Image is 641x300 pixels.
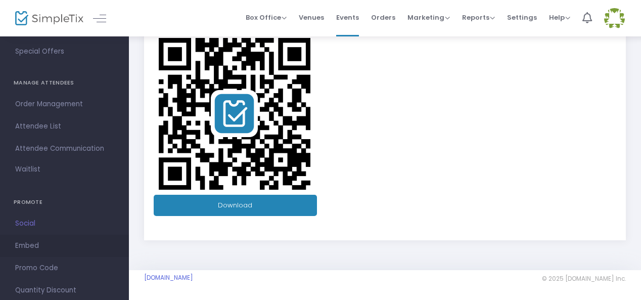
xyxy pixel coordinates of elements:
h4: MANAGE ATTENDEES [14,73,115,93]
span: © 2025 [DOMAIN_NAME] Inc. [542,275,626,283]
span: Attendee List [15,120,114,133]
span: Reports [462,13,495,22]
span: Quantity Discount [15,284,114,297]
h4: PROMOTE [14,192,115,212]
a: [DOMAIN_NAME] [144,274,193,282]
span: Venues [299,5,324,30]
span: Promo Code [15,262,114,275]
img: qr [154,33,315,195]
span: Attendee Communication [15,142,114,155]
span: Help [549,13,570,22]
span: Waitlist [15,164,40,175]
span: Box Office [246,13,287,22]
span: Events [336,5,359,30]
span: Settings [507,5,537,30]
span: Social [15,217,114,230]
a: Download [154,195,317,216]
span: Embed [15,239,114,252]
span: Order Management [15,98,114,111]
span: Orders [371,5,395,30]
span: Marketing [407,13,450,22]
span: Special Offers [15,45,114,58]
